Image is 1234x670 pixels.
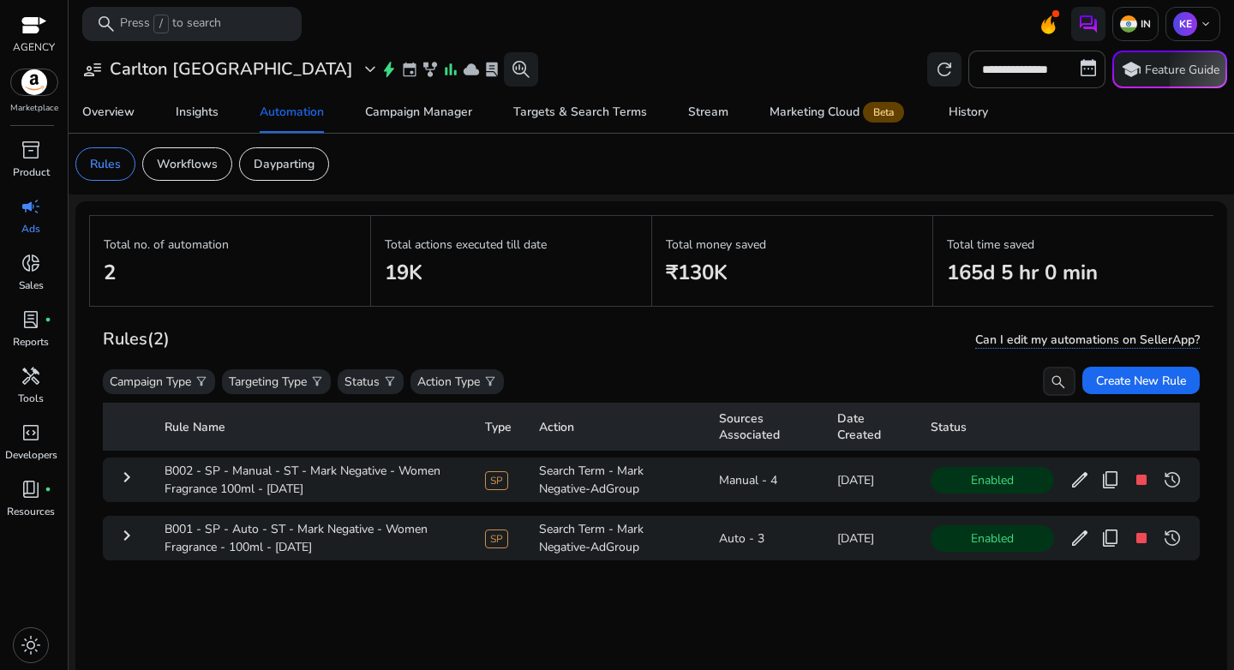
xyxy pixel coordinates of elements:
span: filter_alt [310,374,324,388]
p: Marketplace [10,102,58,115]
span: SP [485,471,508,490]
div: Manual - 4 [719,471,810,489]
h2: ₹130K [666,260,919,285]
span: edit [1069,470,1090,490]
span: cloud [463,61,480,78]
div: Insights [176,106,219,118]
p: Status [344,373,380,391]
span: refresh [934,59,955,80]
p: Total money saved [666,236,919,254]
span: history [1162,470,1183,490]
h3: Rules (2) [103,329,170,350]
span: Beta [863,102,904,123]
button: schoolFeature Guide [1112,51,1227,88]
span: Enabled [931,467,1054,494]
p: AGENCY [13,39,55,55]
p: Workflows [157,155,218,173]
p: Action Type [417,373,480,391]
h2: 2 [104,260,356,285]
span: content_copy [1100,528,1121,548]
span: book_4 [21,479,41,500]
p: Developers [5,447,57,463]
th: Rule Name [151,403,471,451]
span: content_copy [1100,470,1121,490]
span: light_mode [21,635,41,655]
span: Enabled [931,525,1054,552]
span: code_blocks [21,422,41,443]
span: bar_chart [442,61,459,78]
th: Status [917,403,1200,451]
span: / [153,15,169,33]
p: Feature Guide [1145,62,1219,79]
td: [DATE] [824,516,917,560]
img: in.svg [1120,15,1137,33]
td: B002 - SP - Manual - ST - Mark Negative - Women Fragrance 100ml - [DATE] [151,458,471,502]
div: Auto - 3 [719,529,810,547]
span: campaign [21,196,41,217]
th: Date Created [824,403,917,451]
h2: 19K [385,260,638,285]
div: Stream [688,106,728,118]
span: stop [1131,470,1152,490]
td: B001 - SP - Auto - ST - Mark Negative - Women Fragrance - 100ml - [DATE] [151,516,471,560]
button: edit [1066,524,1093,552]
td: Search Term - Mark Negative-AdGroup [525,516,705,560]
span: keyboard_arrow_down [1199,17,1213,31]
span: history [1162,528,1183,548]
p: Product [13,165,50,180]
span: fiber_manual_record [45,486,51,493]
span: filter_alt [483,374,497,388]
mat-icon: keyboard_arrow_right [117,467,137,488]
button: history [1159,524,1186,552]
span: search [1050,374,1067,391]
p: Total actions executed till date [385,236,638,254]
span: family_history [422,61,439,78]
span: inventory_2 [21,140,41,160]
span: fiber_manual_record [45,316,51,323]
span: school [1121,59,1141,80]
th: Sources Associated [705,403,824,451]
div: History [949,106,988,118]
span: lab_profile [21,309,41,330]
th: Action [525,403,705,451]
div: Automation [260,106,324,118]
p: Sales [19,278,44,293]
th: Type [471,403,525,451]
div: Marketing Cloud [770,105,908,119]
p: Dayparting [254,155,314,173]
span: search_insights [511,59,531,80]
div: Campaign Manager [365,106,472,118]
p: Targeting Type [229,373,307,391]
button: stop [1128,524,1155,552]
span: Can I edit my automations on SellerApp? [975,332,1200,349]
span: user_attributes [82,59,103,80]
p: IN [1137,17,1151,31]
span: filter_alt [195,374,208,388]
span: bolt [380,61,398,78]
td: Search Term - Mark Negative-AdGroup [525,458,705,502]
span: edit [1069,528,1090,548]
span: stop [1131,528,1152,548]
td: [DATE] [824,458,917,502]
span: handyman [21,366,41,386]
button: search_insights [504,52,538,87]
div: Overview [82,106,135,118]
div: Targets & Search Terms [513,106,647,118]
p: Total time saved [947,236,1200,254]
p: Total no. of automation [104,236,356,254]
p: KE [1173,12,1197,36]
span: SP [485,529,508,548]
span: search [96,14,117,34]
h2: 165d 5 hr 0 min [947,260,1200,285]
span: event [401,61,418,78]
button: Create New Rule [1082,367,1200,394]
h3: Carlton [GEOGRAPHIC_DATA] [110,59,353,80]
p: Campaign Type [110,373,191,391]
span: filter_alt [383,374,397,388]
span: Create New Rule [1096,372,1186,390]
span: lab_profile [483,61,500,78]
img: amazon.svg [11,69,57,95]
p: Reports [13,334,49,350]
p: Resources [7,504,55,519]
p: Ads [21,221,40,236]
